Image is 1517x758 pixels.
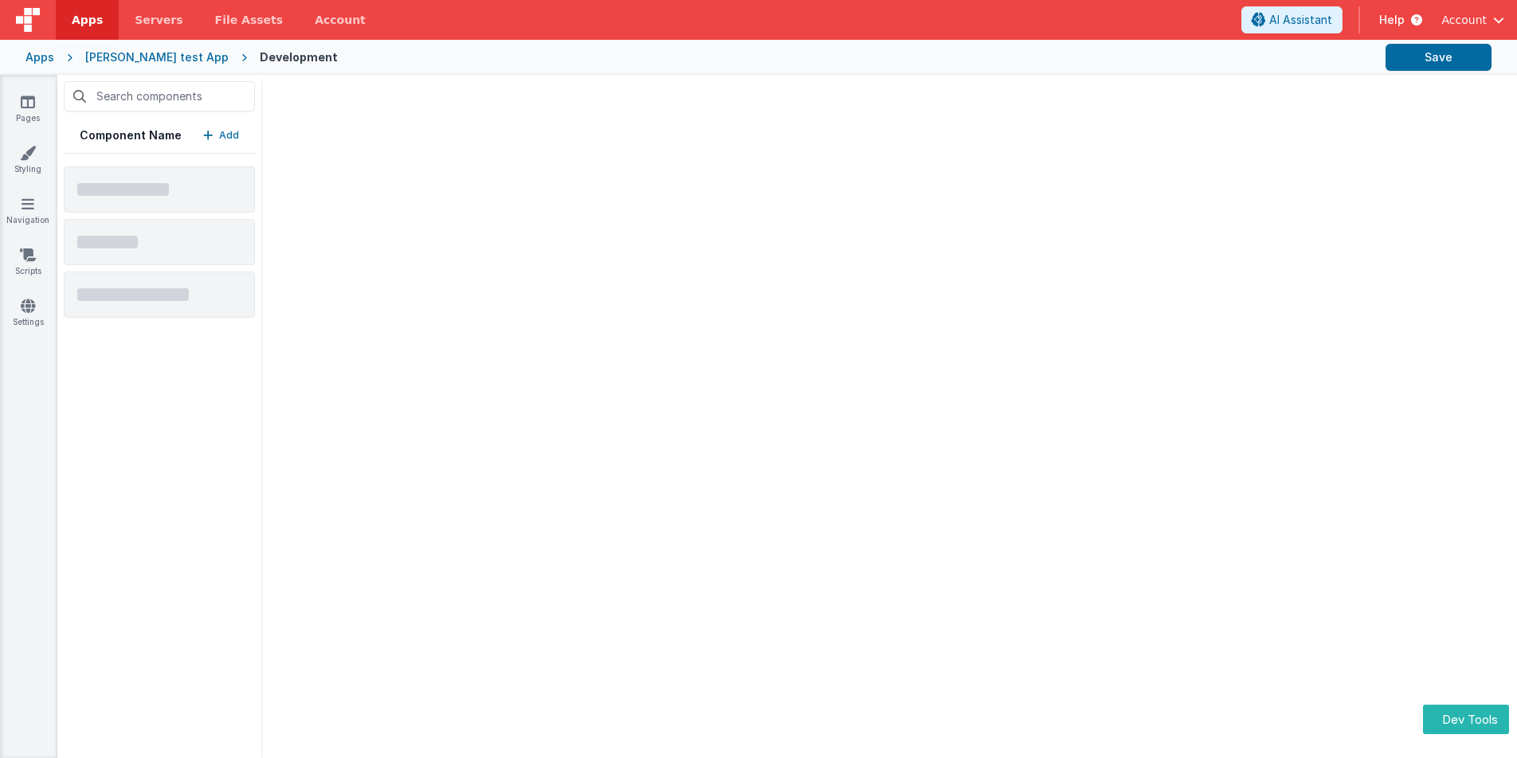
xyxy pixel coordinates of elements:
[260,49,338,65] div: Development
[80,127,182,143] h5: Component Name
[1269,12,1332,28] span: AI Assistant
[1386,44,1492,71] button: Save
[1423,705,1509,734] button: Dev Tools
[1379,12,1405,28] span: Help
[203,127,239,143] button: Add
[25,49,54,65] div: Apps
[1441,12,1504,28] button: Account
[219,127,239,143] p: Add
[1241,6,1343,33] button: AI Assistant
[215,12,284,28] span: File Assets
[1441,12,1487,28] span: Account
[72,12,103,28] span: Apps
[64,81,255,111] input: Search components
[135,12,182,28] span: Servers
[85,49,229,65] div: [PERSON_NAME] test App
